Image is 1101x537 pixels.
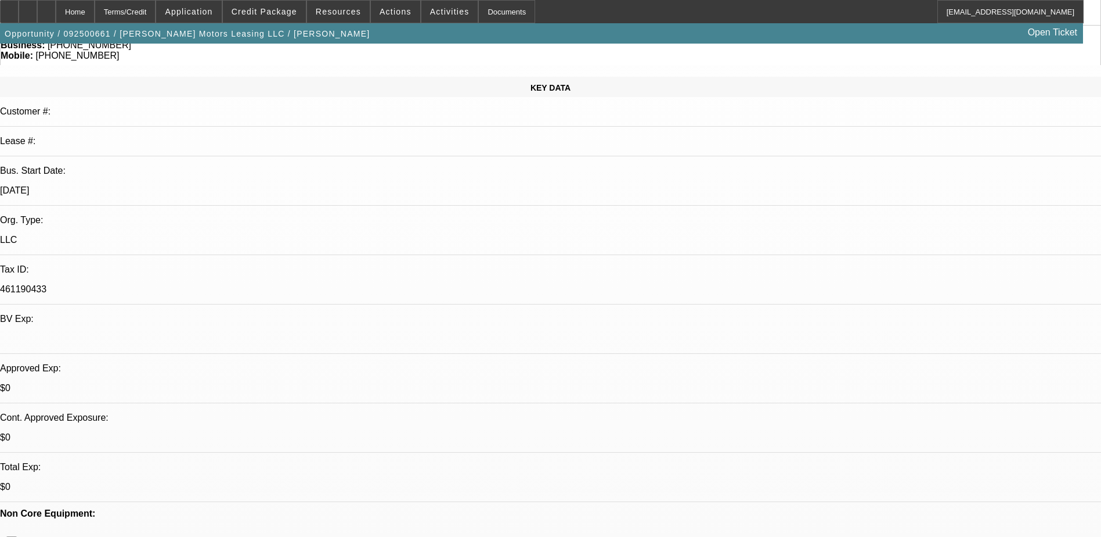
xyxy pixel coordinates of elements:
span: Activities [430,7,470,16]
strong: Mobile: [1,51,33,60]
span: Actions [380,7,411,16]
a: Open Ticket [1023,23,1082,42]
span: Opportunity / 092500661 / [PERSON_NAME] Motors Leasing LLC / [PERSON_NAME] [5,29,370,38]
span: KEY DATA [530,83,571,92]
button: Activities [421,1,478,23]
button: Resources [307,1,370,23]
span: Application [165,7,212,16]
button: Actions [371,1,420,23]
button: Credit Package [223,1,306,23]
button: Application [156,1,221,23]
span: [PHONE_NUMBER] [35,51,119,60]
span: Resources [316,7,361,16]
span: Credit Package [232,7,297,16]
